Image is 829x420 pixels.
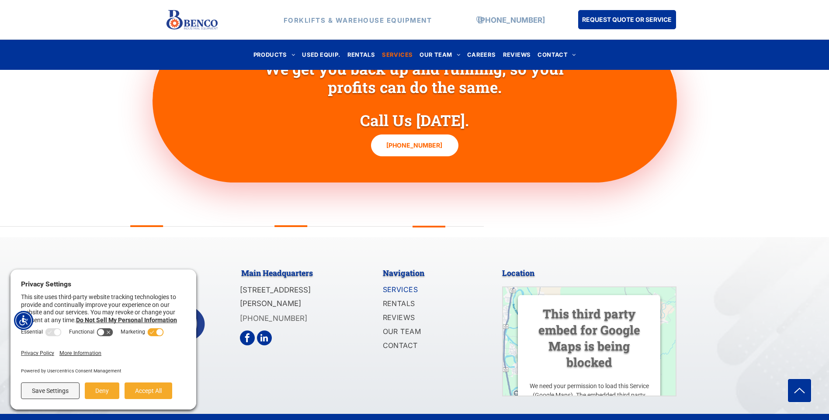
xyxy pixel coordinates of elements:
strong: FORKLIFTS & WAREHOUSE EQUIPMENT [284,16,432,24]
a: [PHONE_NUMBER] [240,314,307,323]
a: PRODUCTS [250,49,299,61]
a: facebook [240,330,255,345]
span: Call Us [DATE]. [360,110,469,130]
a: RENTALS [344,49,379,61]
a: REVIEWS [499,49,534,61]
a: OUR TEAM [416,49,464,61]
span: REQUEST QUOTE OR SERVICE [582,11,672,28]
a: linkedin [257,330,272,345]
span: Navigation [383,268,424,278]
a: [PHONE_NUMBER] [478,15,545,24]
a: SERVICES [383,283,477,297]
a: [PHONE_NUMBER] [371,134,458,156]
h3: This third party embed for Google Maps is being blocked [528,305,650,370]
span: [STREET_ADDRESS][PERSON_NAME] [240,286,311,308]
a: CAREERS [464,49,499,61]
span: [PHONE_NUMBER] [386,137,442,153]
a: REQUEST QUOTE OR SERVICE [578,10,676,29]
a: RENTALS [383,297,477,311]
span: Coast to Coast! We get you back up and running, so your profits can do the same. [264,40,565,97]
a: OUR TEAM [383,325,477,339]
a: CONTACT [534,49,579,61]
span: Main Headquarters [241,268,313,278]
a: USED EQUIP. [298,49,343,61]
span: SERVICES [383,284,418,295]
a: REVIEWS [383,311,477,325]
a: CONTACT [383,339,477,353]
span: Location [502,268,534,278]
div: Accessibility Menu [14,311,33,330]
a: SERVICES [378,49,416,61]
